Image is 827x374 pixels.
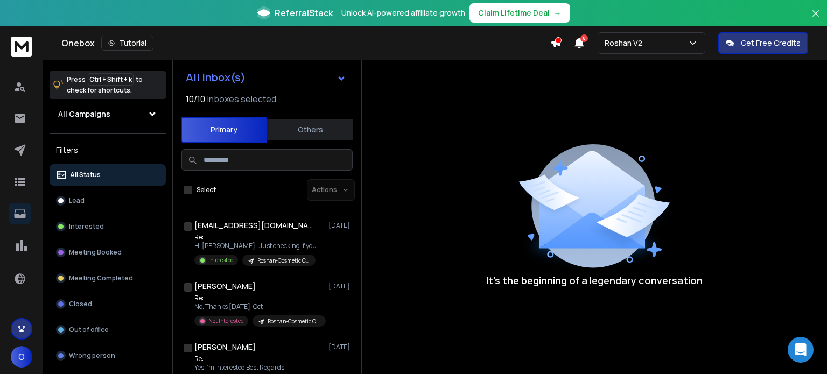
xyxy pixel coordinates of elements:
p: Re: [194,233,317,242]
button: Close banner [809,6,823,32]
div: Open Intercom Messenger [788,337,814,363]
button: Others [267,118,353,142]
p: [DATE] [328,343,353,351]
button: Wrong person [50,345,166,366]
span: 10 / 10 [186,93,205,105]
p: Hi [PERSON_NAME], Just checking if you [194,242,317,250]
button: Primary [181,117,267,143]
p: [DATE] [328,221,353,230]
label: Select [197,186,216,194]
p: Roshan-Cosmetic Clinics -[GEOGRAPHIC_DATA] Leads [DATE] [268,317,319,326]
p: Wrong person [69,351,115,360]
button: All Status [50,164,166,186]
span: 8 [580,34,588,42]
p: [DATE] [328,282,353,291]
span: ReferralStack [275,6,333,19]
p: All Status [70,171,101,179]
p: Get Free Credits [741,38,801,48]
p: Interested [208,256,234,264]
button: Meeting Booked [50,242,166,263]
button: O [11,346,32,368]
h1: All Inbox(s) [186,72,246,83]
p: Not Interested [208,317,244,325]
button: Closed [50,293,166,315]
h3: Filters [50,143,166,158]
p: Meeting Booked [69,248,122,257]
p: Yes I'm interested Best Regards, [194,363,316,372]
button: Out of office [50,319,166,341]
h1: All Campaigns [58,109,110,119]
div: Onebox [61,36,550,51]
span: Ctrl + Shift + k [88,73,134,86]
button: Interested [50,216,166,237]
button: Meeting Completed [50,267,166,289]
p: Re: [194,294,324,302]
button: Get Free Credits [718,32,808,54]
button: Lead [50,190,166,211]
p: Closed [69,300,92,308]
p: Interested [69,222,104,231]
p: Roshan-Cosmetic Clinics -[GEOGRAPHIC_DATA]/[GEOGRAPHIC_DATA]) Leads [DATE] [257,257,309,265]
p: No. Thanks [DATE], Oct [194,302,324,311]
h1: [EMAIL_ADDRESS][DOMAIN_NAME] [194,220,313,231]
button: All Inbox(s) [177,67,355,88]
p: It’s the beginning of a legendary conversation [486,273,703,288]
h1: [PERSON_NAME] [194,342,256,352]
p: Press to check for shortcuts. [67,74,143,96]
p: Lead [69,196,85,205]
h3: Inboxes selected [207,93,276,105]
button: All Campaigns [50,103,166,125]
button: Tutorial [101,36,153,51]
p: Unlock AI-powered affiliate growth [341,8,465,18]
p: Out of office [69,326,109,334]
button: Claim Lifetime Deal→ [469,3,570,23]
span: → [554,8,562,18]
p: Roshan V2 [605,38,647,48]
h1: [PERSON_NAME] [194,281,256,292]
p: Meeting Completed [69,274,133,283]
p: Re: [194,355,316,363]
